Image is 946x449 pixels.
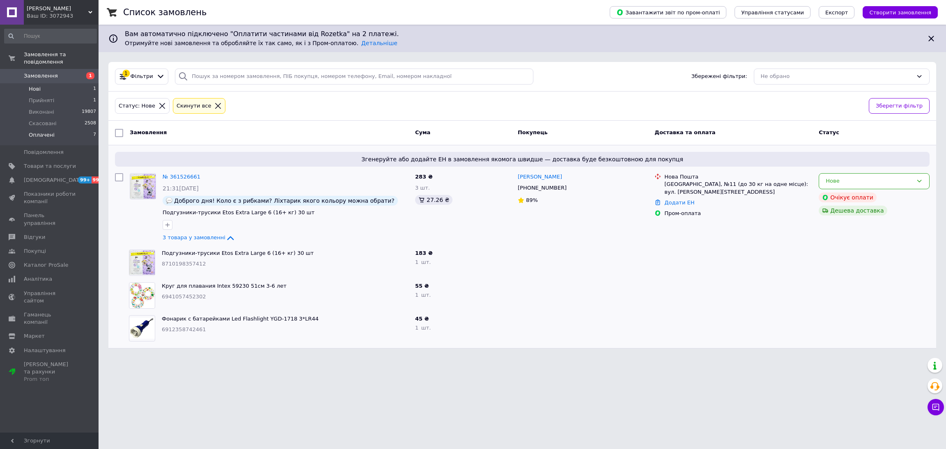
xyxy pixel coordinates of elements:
span: 1 шт. [415,259,431,265]
span: Віа Континент [27,5,88,12]
span: Управління сайтом [24,290,76,305]
span: Вам автоматично підключено "Оплатити частинами від Rozetka" на 2 платежі. [125,30,920,39]
a: Подгузники-трусики Etos Extra Large 6 (16+ кг) 30 шт [162,250,314,256]
span: Управління статусами [741,9,804,16]
h1: Список замовлень [123,7,207,17]
span: 45 ₴ [415,316,429,322]
span: 1 [93,85,96,93]
a: Детальніше [361,40,397,46]
span: 7 [93,131,96,139]
button: Управління статусами [735,6,811,18]
span: 2508 [85,120,96,127]
span: Доставка та оплата [654,129,715,135]
span: 1 [86,72,94,79]
span: Скасовані [29,120,57,127]
span: [DEMOGRAPHIC_DATA] [24,176,85,184]
span: Повідомлення [24,149,64,156]
span: Покупці [24,247,46,255]
div: Очікує оплати [819,192,877,202]
div: [GEOGRAPHIC_DATA], №11 (до 30 кг на одне місце): вул. [PERSON_NAME][STREET_ADDRESS] [664,181,812,195]
span: 6941057452302 [162,293,206,300]
span: 3 шт. [415,185,430,191]
span: Доброго дня! Коло є з рибками? Ліхтарик якого кольору можна обрати? [174,197,395,204]
a: Створити замовлення [854,9,938,15]
span: Налаштування [24,347,66,354]
a: Додати ЕН [664,199,694,206]
div: 27.26 ₴ [415,195,452,205]
span: 3 товара у замовленні [163,234,225,241]
span: Статус [819,129,839,135]
span: 8710198357412 [162,261,206,267]
span: Замовлення та повідомлення [24,51,99,66]
span: Маркет [24,332,45,340]
span: [PERSON_NAME] та рахунки [24,361,76,383]
span: Завантажити звіт по пром-оплаті [616,9,720,16]
span: 99+ [92,176,105,183]
span: Аналітика [24,275,52,283]
div: Prom топ [24,376,76,383]
div: [PHONE_NUMBER] [516,183,568,193]
span: 6912358742461 [162,326,206,332]
span: Покупець [518,129,548,135]
span: Показники роботи компанії [24,190,76,205]
a: Подгузники-трусики Etos Extra Large 6 (16+ кг) 30 шт [163,209,315,215]
span: Гаманець компанії [24,311,76,326]
input: Пошук за номером замовлення, ПІБ покупця, номером телефону, Email, номером накладної [175,69,533,85]
a: № 361526661 [163,174,200,180]
span: Виконані [29,108,54,116]
div: Статус: Нове [117,102,157,110]
span: Замовлення [24,72,58,80]
span: 1 шт. [415,325,431,331]
span: Каталог ProSale [24,261,68,269]
span: Створити замовлення [869,9,931,16]
img: :speech_balloon: [166,197,172,204]
span: 283 ₴ [415,174,433,180]
img: Фото товару [129,250,155,275]
span: 1 шт. [415,292,431,298]
a: Фото товару [130,173,156,199]
div: Ваш ID: 3072943 [27,12,99,20]
div: Cкинути все [175,102,213,110]
div: Нове [826,177,913,186]
input: Пошук [4,29,97,44]
span: 183 ₴ [415,250,433,256]
div: Дешева доставка [819,206,887,215]
span: Нові [29,85,41,93]
span: 1 [93,97,96,104]
span: Cума [415,129,430,135]
button: Створити замовлення [863,6,938,18]
img: Фото товару [130,283,154,308]
img: Фото товару [130,174,156,199]
span: 55 ₴ [415,283,429,289]
span: Панель управління [24,212,76,227]
a: 3 товара у замовленні [163,234,235,241]
span: Зберегти фільтр [876,102,923,110]
span: Фільтри [131,73,153,80]
a: Круг для плавания Intex 59230 51см 3-6 лет [162,283,287,289]
span: 21:31[DATE] [163,185,199,192]
a: [PERSON_NAME] [518,173,562,181]
span: Оплачені [29,131,55,139]
div: 1 [122,70,130,77]
span: Згенеруйте або додайте ЕН в замовлення якомога швидше — доставка буде безкоштовною для покупця [118,155,926,163]
div: Не обрано [761,72,913,81]
button: Експорт [819,6,855,18]
span: Отримуйте нові замовлення та обробляйте їх так само, як і з Пром-оплатою. [125,40,397,46]
button: Завантажити звіт по пром-оплаті [610,6,726,18]
button: Зберегти фільтр [869,98,930,114]
div: Нова Пошта [664,173,812,181]
span: 89% [526,197,538,203]
span: Збережені фільтри: [691,73,747,80]
span: Прийняті [29,97,54,104]
span: Товари та послуги [24,163,76,170]
div: Пром-оплата [664,210,812,217]
span: Відгуки [24,234,45,241]
span: Експорт [825,9,848,16]
span: Замовлення [130,129,167,135]
a: Фонарик с батарейками Led Flashlight YGD-1718 3*LR44 [162,316,319,322]
img: Фото товару [129,318,155,338]
span: 99+ [78,176,92,183]
span: 19807 [82,108,96,116]
button: Чат з покупцем [928,399,944,415]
